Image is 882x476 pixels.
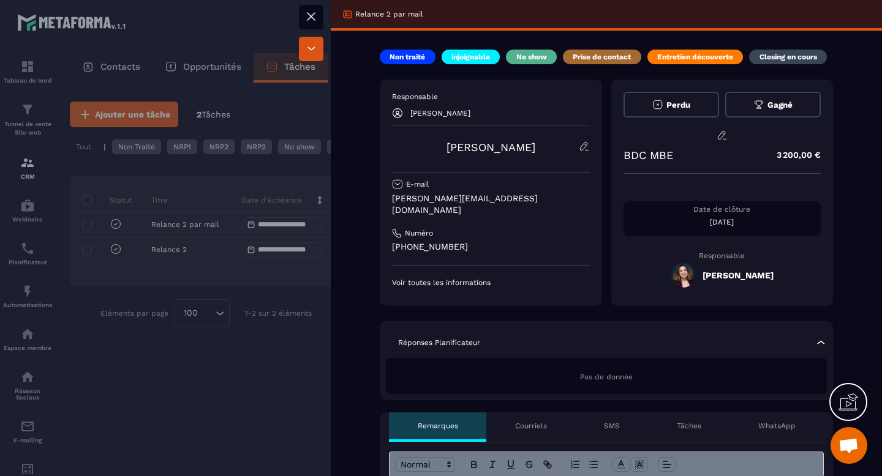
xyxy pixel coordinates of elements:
span: Gagné [767,100,793,110]
p: SMS [604,421,620,431]
span: Pas de donnée [580,373,633,381]
p: Responsable [624,251,821,260]
button: Gagné [725,92,821,117]
p: Responsable [392,92,590,102]
p: [PERSON_NAME] [410,109,470,117]
p: Relance 2 par mail [355,9,423,19]
p: [PHONE_NUMBER] [392,241,590,253]
p: Closing en cours [759,52,817,62]
p: [PERSON_NAME][EMAIL_ADDRESS][DOMAIN_NAME] [392,193,590,216]
p: Date de clôture [624,204,821,214]
button: Perdu [624,92,719,117]
p: injoignable [451,52,490,62]
p: Voir toutes les informations [392,278,590,288]
p: Tâches [677,421,701,431]
p: WhatsApp [758,421,796,431]
p: Courriels [515,421,547,431]
p: Prise de contact [573,52,631,62]
a: [PERSON_NAME] [447,141,535,154]
p: [DATE] [624,217,821,227]
p: Entretien découverte [657,52,733,62]
h5: [PERSON_NAME] [703,270,774,280]
p: No show [516,52,547,62]
span: Perdu [666,100,690,110]
p: Non traité [390,52,425,62]
p: E-mail [406,179,429,189]
p: Remarques [418,421,458,431]
p: Réponses Planificateur [398,338,480,348]
a: Ouvrir le chat [831,427,867,464]
p: 3 200,00 € [764,143,821,167]
p: Numéro [405,228,433,238]
p: BDC MBE [624,149,673,162]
